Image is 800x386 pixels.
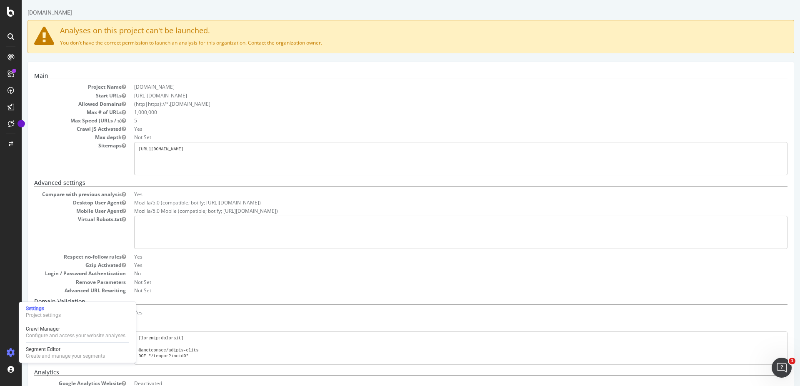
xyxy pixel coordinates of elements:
[26,305,61,312] div: Settings
[772,358,792,378] iframe: Intercom live chat
[12,253,104,260] dt: Respect no-follow rules
[112,191,766,198] dd: Yes
[26,353,105,359] div: Create and manage your segments
[112,199,766,206] dd: Mozilla/5.0 (compatible; botify; [URL][DOMAIN_NAME])
[112,287,766,294] dd: Not Set
[12,309,104,316] dt: Site Validation
[22,325,132,340] a: Crawl ManagerConfigure and access your website analyses
[112,279,766,286] dd: Not Set
[12,287,104,294] dt: Advanced URL Rewriting
[22,345,132,360] a: Segment EditorCreate and manage your segments
[6,8,50,17] div: [DOMAIN_NAME]
[112,270,766,277] dd: No
[26,326,125,332] div: Crawl Manager
[26,312,61,319] div: Project settings
[12,27,766,35] h4: Analyses on this project can't be launched.
[12,261,104,269] dt: Gzip Activated
[112,261,766,269] dd: Yes
[12,207,104,214] dt: Mobile User Agent
[12,270,104,277] dt: Login / Password Authentication
[12,92,104,99] dt: Start URLs
[12,179,766,186] h5: Advanced settings
[12,117,104,124] dt: Max Speed (URLs / s)
[112,134,766,141] dd: Not Set
[26,332,125,339] div: Configure and access your website analyses
[112,83,766,90] dd: [DOMAIN_NAME]
[12,72,766,79] h5: Main
[12,100,104,107] dt: Allowed Domains
[112,117,766,124] dd: 5
[12,331,104,339] dt: Rules
[12,83,104,90] dt: Project Name
[12,279,104,286] dt: Remove Parameters
[112,125,766,132] dd: Yes
[112,92,766,99] dd: [URL][DOMAIN_NAME]
[112,207,766,214] dd: Mozilla/5.0 Mobile (compatible; botify; [URL][DOMAIN_NAME])
[12,369,766,376] h5: Analytics
[12,320,766,327] h5: Segments
[12,39,766,46] p: You don't have the correct permission to launch an analysis for this organization. Contact the or...
[112,100,766,107] li: (http|https)://*.[DOMAIN_NAME]
[12,125,104,132] dt: Crawl JS Activated
[112,309,766,316] dd: Yes
[112,109,766,116] dd: 1,000,000
[12,191,104,198] dt: Compare with previous analysis
[12,109,104,116] dt: Max # of URLs
[112,253,766,260] dd: Yes
[12,199,104,206] dt: Desktop User Agent
[26,346,105,353] div: Segment Editor
[789,358,795,364] span: 1
[112,331,766,365] pre: [loremip:dolorsit] @ametconsec/adipis-elits DOE */tempor?incid9* @utlaboreet DOL *?* @magnaaliqua...
[17,120,25,127] div: Tooltip anchor
[12,142,104,149] dt: Sitemaps
[12,134,104,141] dt: Max depth
[22,304,132,319] a: SettingsProject settings
[12,298,766,305] h5: Domain Validation
[12,216,104,223] dt: Virtual Robots.txt
[112,142,766,175] pre: [URL][DOMAIN_NAME]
